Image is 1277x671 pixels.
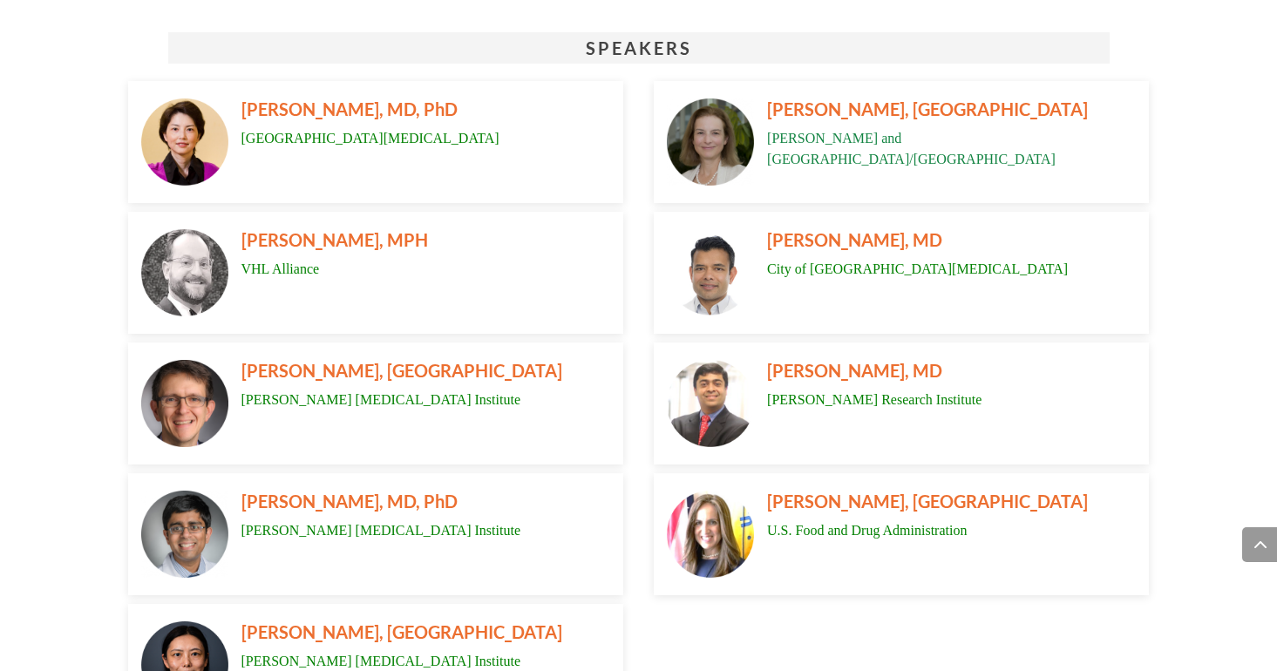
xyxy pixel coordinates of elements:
[241,621,562,642] span: [PERSON_NAME], [GEOGRAPHIC_DATA]
[241,131,499,146] span: [GEOGRAPHIC_DATA][MEDICAL_DATA]
[767,392,982,407] span: [PERSON_NAME] Research Institute
[241,98,458,119] span: [PERSON_NAME], MD, PhD
[767,229,942,250] span: [PERSON_NAME], MD
[141,360,228,447] img: Brad McGregor
[767,261,1068,276] span: City of [GEOGRAPHIC_DATA][MEDICAL_DATA]
[667,98,754,186] img: David Braun
[241,360,562,381] span: [PERSON_NAME], [GEOGRAPHIC_DATA]
[767,360,942,381] span: [PERSON_NAME], MD
[241,491,458,512] span: [PERSON_NAME], MD, PhD
[767,98,1088,119] span: [PERSON_NAME], [GEOGRAPHIC_DATA]
[168,37,1110,59] p: speakers
[241,261,320,276] span: VHL Alliance
[241,229,428,250] span: [PERSON_NAME], MPH
[241,654,520,668] span: [PERSON_NAME] [MEDICAL_DATA] Institute
[767,131,1056,166] span: [PERSON_NAME] and [GEOGRAPHIC_DATA]/[GEOGRAPHIC_DATA]
[241,523,520,538] span: [PERSON_NAME] [MEDICAL_DATA] Institute
[141,491,228,578] img: David Braun
[241,392,520,407] span: [PERSON_NAME] [MEDICAL_DATA] Institute
[141,229,228,316] img: David Braun
[767,523,967,538] span: U.S. Food and Drug Administration
[767,491,1088,512] span: [PERSON_NAME], [GEOGRAPHIC_DATA]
